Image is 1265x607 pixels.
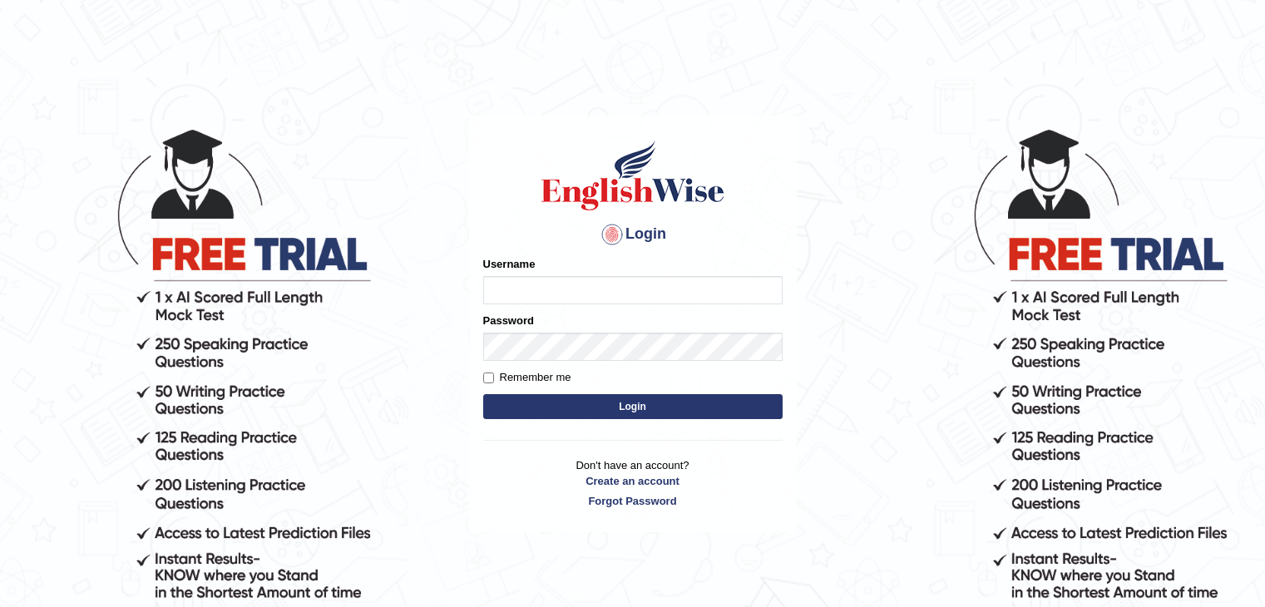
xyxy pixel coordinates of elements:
img: Logo of English Wise sign in for intelligent practice with AI [538,138,728,213]
label: Username [483,256,536,272]
label: Password [483,313,534,328]
input: Remember me [483,373,494,383]
a: Create an account [483,473,783,489]
a: Forgot Password [483,493,783,509]
label: Remember me [483,369,571,386]
p: Don't have an account? [483,457,783,509]
button: Login [483,394,783,419]
h4: Login [483,221,783,248]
